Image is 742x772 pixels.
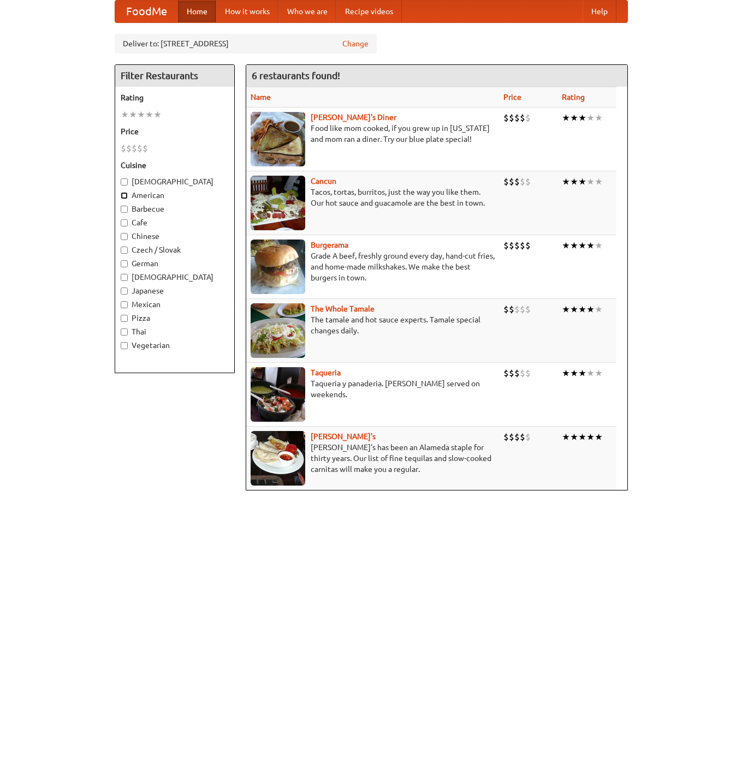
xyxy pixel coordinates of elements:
[251,314,495,336] p: The tamale and hot sauce experts. Tamale special changes daily.
[595,112,603,124] li: ★
[251,250,495,283] p: Grade A beef, freshly ground every day, hand-cut fries, and home-made milkshakes. We make the bes...
[121,178,128,185] input: [DEMOGRAPHIC_DATA]
[503,431,509,443] li: $
[311,432,376,441] b: [PERSON_NAME]'s
[595,176,603,188] li: ★
[586,176,595,188] li: ★
[121,190,229,201] label: American
[121,342,128,349] input: Vegetarian
[514,176,520,188] li: $
[525,240,531,252] li: $
[251,442,495,475] p: [PERSON_NAME]'s has been an Alameda staple for thirty years. Our list of fine tequilas and slow-c...
[115,34,377,53] div: Deliver to: [STREET_ADDRESS]
[570,112,578,124] li: ★
[121,274,128,281] input: [DEMOGRAPHIC_DATA]
[121,285,229,296] label: Japanese
[578,112,586,124] li: ★
[586,240,595,252] li: ★
[520,431,525,443] li: $
[121,299,229,310] label: Mexican
[251,240,305,294] img: burgerama.jpg
[525,112,531,124] li: $
[586,367,595,379] li: ★
[121,231,229,242] label: Chinese
[509,112,514,124] li: $
[586,303,595,315] li: ★
[153,109,162,121] li: ★
[503,176,509,188] li: $
[520,176,525,188] li: $
[251,431,305,486] img: pedros.jpg
[121,258,229,269] label: German
[137,109,145,121] li: ★
[595,367,603,379] li: ★
[525,367,531,379] li: $
[578,176,586,188] li: ★
[121,233,128,240] input: Chinese
[562,176,570,188] li: ★
[595,431,603,443] li: ★
[251,378,495,400] p: Taqueria y panaderia. [PERSON_NAME] served on weekends.
[562,303,570,315] li: ★
[121,192,128,199] input: American
[121,244,229,255] label: Czech / Slovak
[121,126,229,137] h5: Price
[570,367,578,379] li: ★
[311,304,375,313] a: The Whole Tamale
[520,240,525,252] li: $
[311,177,336,185] a: Cancun
[121,326,229,337] label: Thai
[121,247,128,254] input: Czech / Slovak
[251,93,271,101] a: Name
[121,204,229,214] label: Barbecue
[562,367,570,379] li: ★
[503,93,521,101] a: Price
[562,112,570,124] li: ★
[178,1,216,22] a: Home
[121,176,229,187] label: [DEMOGRAPHIC_DATA]
[583,1,616,22] a: Help
[503,367,509,379] li: $
[520,303,525,315] li: $
[570,240,578,252] li: ★
[503,303,509,315] li: $
[278,1,336,22] a: Who we are
[311,241,348,249] b: Burgerama
[121,109,129,121] li: ★
[121,313,229,324] label: Pizza
[121,315,128,322] input: Pizza
[216,1,278,22] a: How it works
[336,1,402,22] a: Recipe videos
[121,206,128,213] input: Barbecue
[251,112,305,166] img: sallys.jpg
[570,176,578,188] li: ★
[251,367,305,422] img: taqueria.jpg
[520,112,525,124] li: $
[121,340,229,351] label: Vegetarian
[525,176,531,188] li: $
[509,367,514,379] li: $
[121,217,229,228] label: Cafe
[311,113,396,122] a: [PERSON_NAME]'s Diner
[121,219,128,226] input: Cafe
[115,1,178,22] a: FoodMe
[121,260,128,267] input: German
[137,142,143,154] li: $
[586,431,595,443] li: ★
[121,301,128,308] input: Mexican
[121,288,128,295] input: Japanese
[115,65,234,87] h4: Filter Restaurants
[570,431,578,443] li: ★
[509,431,514,443] li: $
[586,112,595,124] li: ★
[252,70,340,81] ng-pluralize: 6 restaurants found!
[514,112,520,124] li: $
[595,303,603,315] li: ★
[121,142,126,154] li: $
[595,240,603,252] li: ★
[311,368,341,377] a: Taqueria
